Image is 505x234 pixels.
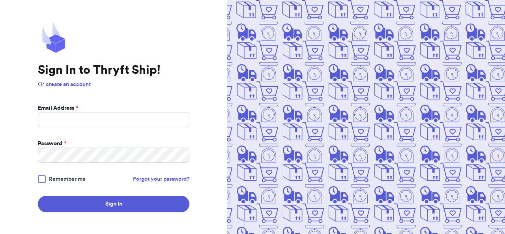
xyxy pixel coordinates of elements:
label: Email Address [38,104,78,112]
p: Or [38,80,189,88]
a: Forgot your password? [133,175,189,183]
h1: Sign In to Thryft Ship! [38,63,189,77]
button: Sign In [38,196,189,212]
label: Password [38,140,66,148]
span: Remember me [49,175,86,183]
a: create an account [46,82,91,87]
